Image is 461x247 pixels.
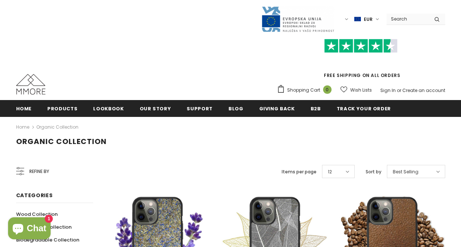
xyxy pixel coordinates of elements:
img: Javni Razpis [261,6,334,33]
a: support [187,100,213,117]
span: Home [16,105,32,112]
a: Shopping Cart 0 [277,85,335,96]
img: MMORE Cases [16,74,45,95]
span: Products [47,105,77,112]
span: B2B [311,105,321,112]
span: Blog [228,105,244,112]
a: Sign In [380,87,396,93]
span: Refine by [29,167,49,176]
input: Search Site [387,14,429,24]
span: EUR [364,16,373,23]
span: 12 [328,168,332,176]
a: Giving back [259,100,295,117]
span: Lookbook [93,105,124,112]
span: Wish Lists [350,86,372,94]
span: Categories [16,192,53,199]
a: Home [16,100,32,117]
a: Products [47,100,77,117]
iframe: Customer reviews powered by Trustpilot [277,53,445,72]
label: Sort by [366,168,381,176]
span: FREE SHIPPING ON ALL ORDERS [277,42,445,78]
span: 0 [323,85,332,94]
a: Javni Razpis [261,16,334,22]
span: Our Story [140,105,171,112]
a: B2B [311,100,321,117]
img: Trust Pilot Stars [324,39,398,53]
a: Wood Collection [16,208,58,221]
a: Wish Lists [340,84,372,96]
span: Wood Collection [16,211,58,218]
a: Blog [228,100,244,117]
span: or [397,87,401,93]
a: Create an account [402,87,445,93]
span: support [187,105,213,112]
inbox-online-store-chat: Shopify online store chat [6,217,53,241]
span: Giving back [259,105,295,112]
a: Organic Collection [36,124,78,130]
a: Lookbook [93,100,124,117]
span: Organic Collection [16,136,107,147]
a: Our Story [140,100,171,117]
label: Items per page [282,168,317,176]
span: Track your order [337,105,391,112]
span: Shopping Cart [287,86,320,94]
a: Track your order [337,100,391,117]
a: Home [16,123,29,132]
span: Best Selling [393,168,418,176]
